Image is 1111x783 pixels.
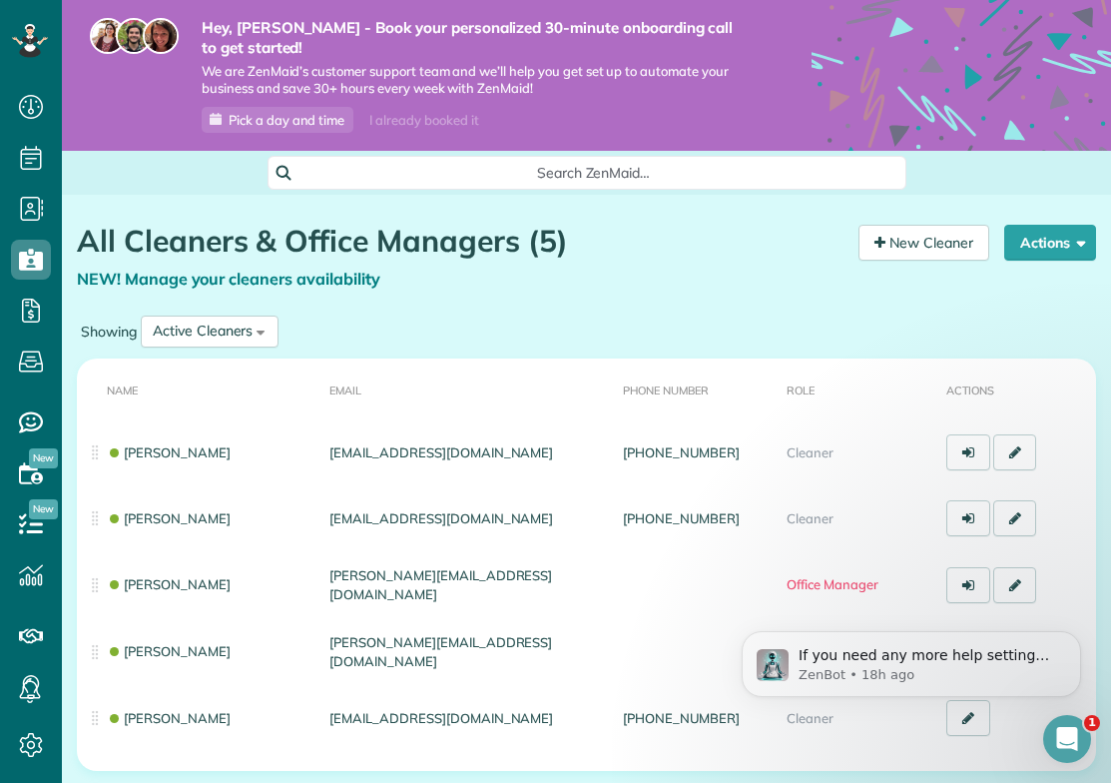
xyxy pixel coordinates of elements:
[107,510,231,526] a: [PERSON_NAME]
[202,63,752,97] span: We are ZenMaid’s customer support team and we’ll help you get set up to automate your business an...
[77,269,380,289] a: NEW! Manage your cleaners availability
[77,322,141,342] label: Showing
[1004,225,1096,261] button: Actions
[1043,715,1091,763] iframe: Intercom live chat
[229,112,344,128] span: Pick a day and time
[107,643,231,659] a: [PERSON_NAME]
[107,444,231,460] a: [PERSON_NAME]
[143,18,179,54] img: michelle-19f622bdf1676172e81f8f8fba1fb50e276960ebfe0243fe18214015130c80e4.jpg
[858,225,989,261] a: New Cleaner
[321,551,615,618] td: [PERSON_NAME][EMAIL_ADDRESS][DOMAIN_NAME]
[787,444,833,460] span: Cleaner
[712,589,1111,729] iframe: Intercom notifications message
[116,18,152,54] img: jorge-587dff0eeaa6aab1f244e6dc62b8924c3b6ad411094392a53c71c6c4a576187d.jpg
[615,359,779,419] th: Phone number
[321,359,615,419] th: Email
[779,359,937,419] th: Role
[787,576,877,592] span: Office Manager
[321,618,615,685] td: [PERSON_NAME][EMAIL_ADDRESS][DOMAIN_NAME]
[787,510,833,526] span: Cleaner
[153,321,253,342] div: Active Cleaners
[77,225,843,258] h1: All Cleaners & Office Managers (5)
[29,499,58,519] span: New
[321,685,615,751] td: [EMAIL_ADDRESS][DOMAIN_NAME]
[202,18,752,57] strong: Hey, [PERSON_NAME] - Book your personalized 30-minute onboarding call to get started!
[29,448,58,468] span: New
[623,444,739,460] a: [PHONE_NUMBER]
[1084,715,1100,731] span: 1
[321,419,615,485] td: [EMAIL_ADDRESS][DOMAIN_NAME]
[90,18,126,54] img: maria-72a9807cf96188c08ef61303f053569d2e2a8a1cde33d635c8a3ac13582a053d.jpg
[107,576,231,592] a: [PERSON_NAME]
[202,107,353,133] a: Pick a day and time
[77,359,321,419] th: Name
[107,710,231,726] a: [PERSON_NAME]
[321,485,615,551] td: [EMAIL_ADDRESS][DOMAIN_NAME]
[623,710,739,726] a: [PHONE_NUMBER]
[357,108,490,133] div: I already booked it
[623,510,739,526] a: [PHONE_NUMBER]
[938,359,1096,419] th: Actions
